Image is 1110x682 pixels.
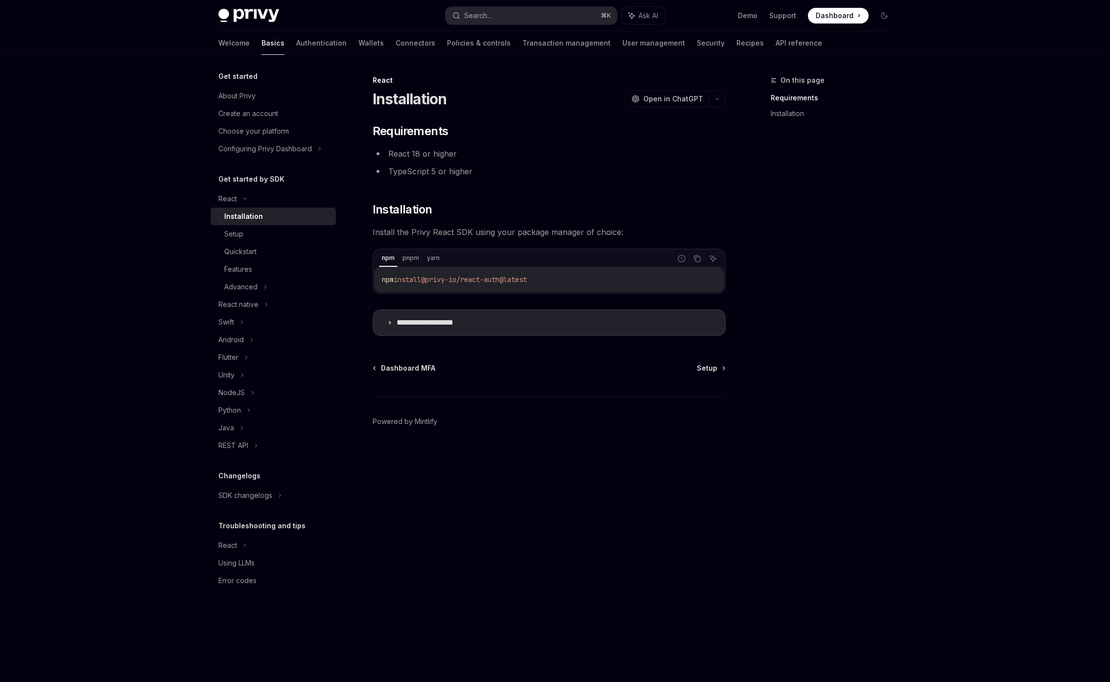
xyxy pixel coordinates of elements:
[218,387,245,399] div: NodeJS
[876,8,892,24] button: Toggle dark mode
[218,143,312,155] div: Configuring Privy Dashboard
[421,275,527,284] span: @privy-io/react-auth@latest
[211,208,336,225] a: Installation
[776,31,822,55] a: API reference
[424,252,443,264] div: yarn
[218,316,234,328] div: Swift
[697,363,725,373] a: Setup
[373,165,726,178] li: TypeScript 5 or higher
[396,31,435,55] a: Connectors
[446,7,617,24] button: Search...⌘K
[224,281,258,293] div: Advanced
[601,12,611,20] span: ⌘ K
[638,11,658,21] span: Ask AI
[707,252,719,265] button: Ask AI
[211,122,336,140] a: Choose your platform
[218,352,238,363] div: Flutter
[218,71,258,82] h5: Get started
[373,75,726,85] div: React
[218,470,260,482] h5: Changelogs
[218,422,234,434] div: Java
[780,74,825,86] span: On this page
[211,243,336,260] a: Quickstart
[224,246,257,258] div: Quickstart
[224,211,263,222] div: Installation
[379,252,398,264] div: npm
[769,11,796,21] a: Support
[211,554,336,572] a: Using LLMs
[218,9,279,23] img: dark logo
[218,557,255,569] div: Using LLMs
[382,275,394,284] span: npm
[643,94,703,104] span: Open in ChatGPT
[622,7,665,24] button: Ask AI
[771,106,900,121] a: Installation
[296,31,347,55] a: Authentication
[218,108,278,119] div: Create an account
[625,91,709,107] button: Open in ChatGPT
[522,31,611,55] a: Transaction management
[808,8,869,24] a: Dashboard
[381,363,435,373] span: Dashboard MFA
[218,540,237,551] div: React
[218,90,256,102] div: About Privy
[218,575,257,587] div: Error codes
[218,299,259,310] div: React native
[218,193,237,205] div: React
[261,31,284,55] a: Basics
[622,31,685,55] a: User management
[211,572,336,589] a: Error codes
[400,252,422,264] div: pnpm
[373,225,726,239] span: Install the Privy React SDK using your package manager of choice:
[447,31,511,55] a: Policies & controls
[218,173,284,185] h5: Get started by SDK
[218,440,248,451] div: REST API
[697,31,725,55] a: Security
[736,31,764,55] a: Recipes
[464,10,492,22] div: Search...
[218,125,289,137] div: Choose your platform
[211,105,336,122] a: Create an account
[697,363,717,373] span: Setup
[373,90,447,108] h1: Installation
[211,87,336,105] a: About Privy
[373,417,437,426] a: Powered by Mintlify
[816,11,853,21] span: Dashboard
[373,202,432,217] span: Installation
[738,11,757,21] a: Demo
[218,334,244,346] div: Android
[394,275,421,284] span: install
[218,490,272,501] div: SDK changelogs
[224,263,252,275] div: Features
[374,363,435,373] a: Dashboard MFA
[373,123,449,139] span: Requirements
[218,404,241,416] div: Python
[373,147,726,161] li: React 18 or higher
[691,252,704,265] button: Copy the contents from the code block
[218,31,250,55] a: Welcome
[675,252,688,265] button: Report incorrect code
[218,520,306,532] h5: Troubleshooting and tips
[224,228,243,240] div: Setup
[211,260,336,278] a: Features
[211,225,336,243] a: Setup
[771,90,900,106] a: Requirements
[358,31,384,55] a: Wallets
[218,369,235,381] div: Unity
